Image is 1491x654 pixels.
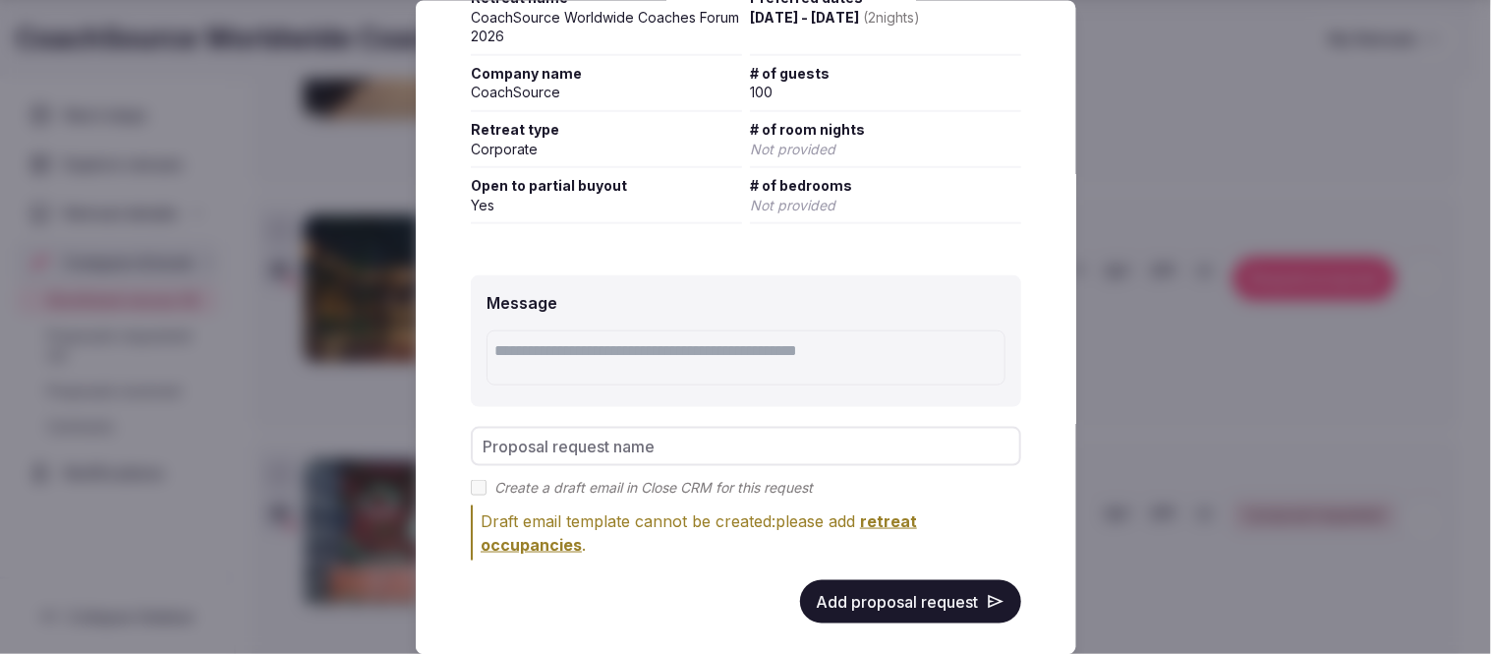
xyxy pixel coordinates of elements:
div: 100 [750,82,1021,101]
span: [DATE] - [DATE] [750,8,920,25]
label: Create a draft email in Close CRM for this request [493,477,812,497]
span: Retreat type [471,119,742,139]
button: Add proposal request [800,579,1021,623]
span: Company name [471,63,742,83]
label: Message [487,292,557,312]
span: Not provided [750,196,835,212]
span: # of guests [750,63,1021,83]
div: Draft email template cannot be created: please add [481,508,1021,556]
div: Corporate [471,139,742,158]
div: CoachSource [471,82,742,101]
div: Yes [471,195,742,214]
span: # of room nights [750,119,1021,139]
span: Open to partial buyout [471,175,742,195]
span: Not provided [750,140,835,156]
div: CoachSource Worldwide Coaches Forum 2026 [471,7,742,45]
span: ( 2 night s ) [863,8,920,25]
span: # of bedrooms [750,175,1021,195]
